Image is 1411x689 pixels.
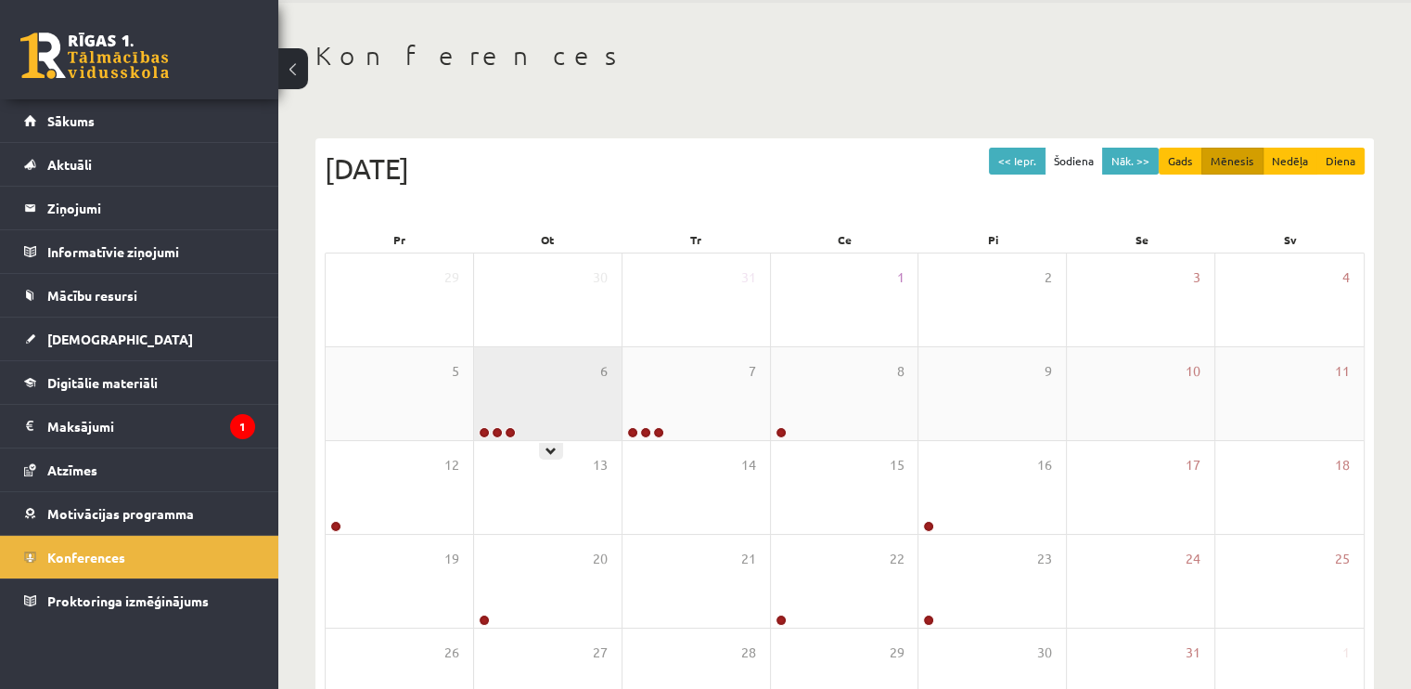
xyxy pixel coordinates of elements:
span: 13 [593,455,608,475]
span: 24 [1186,549,1200,569]
a: Ziņojumi [24,187,255,229]
div: Pi [919,227,1068,253]
span: 11 [1335,361,1350,382]
span: 7 [749,361,756,382]
span: 2 [1045,267,1052,288]
a: Digitālie materiāli [24,361,255,404]
div: Se [1068,227,1216,253]
span: Motivācijas programma [47,505,194,522]
span: 22 [889,549,904,569]
span: 20 [593,549,608,569]
span: 16 [1037,455,1052,475]
div: Tr [622,227,770,253]
div: Ce [770,227,918,253]
span: 29 [889,643,904,663]
i: 1 [230,414,255,439]
button: << Iepr. [989,148,1045,175]
span: 10 [1186,361,1200,382]
span: 15 [889,455,904,475]
span: Atzīmes [47,461,97,478]
button: Mēnesis [1201,148,1263,175]
span: Sākums [47,112,95,129]
a: Mācību resursi [24,274,255,317]
a: Rīgas 1. Tālmācības vidusskola [20,32,169,79]
a: [DEMOGRAPHIC_DATA] [24,318,255,360]
span: 27 [593,643,608,663]
span: 28 [741,643,756,663]
a: Informatīvie ziņojumi [24,230,255,273]
span: 26 [444,643,459,663]
a: Proktoringa izmēģinājums [24,579,255,622]
button: Gads [1159,148,1202,175]
span: 30 [1037,643,1052,663]
span: 30 [593,267,608,288]
a: Sākums [24,99,255,142]
span: 31 [741,267,756,288]
span: 18 [1335,455,1350,475]
button: Nāk. >> [1102,148,1159,175]
span: 3 [1193,267,1200,288]
a: Atzīmes [24,448,255,491]
div: Sv [1216,227,1365,253]
span: 1 [896,267,904,288]
span: 21 [741,549,756,569]
span: 17 [1186,455,1200,475]
button: Diena [1316,148,1365,175]
span: Proktoringa izmēģinājums [47,592,209,609]
div: Ot [473,227,622,253]
span: 5 [452,361,459,382]
span: Konferences [47,549,125,565]
span: 23 [1037,549,1052,569]
button: Šodiena [1045,148,1103,175]
legend: Maksājumi [47,405,255,448]
a: Motivācijas programma [24,492,255,535]
div: Pr [325,227,473,253]
legend: Ziņojumi [47,187,255,229]
span: 31 [1186,643,1200,663]
a: Maksājumi1 [24,405,255,448]
span: 4 [1342,267,1350,288]
h1: Konferences [315,40,1374,71]
span: Mācību resursi [47,287,137,304]
span: 25 [1335,549,1350,569]
span: 19 [444,549,459,569]
span: 12 [444,455,459,475]
span: 14 [741,455,756,475]
span: Aktuāli [47,156,92,173]
span: 6 [600,361,608,382]
span: 29 [444,267,459,288]
span: [DEMOGRAPHIC_DATA] [47,331,193,347]
span: 9 [1045,361,1052,382]
span: 1 [1342,643,1350,663]
button: Nedēļa [1263,148,1317,175]
legend: Informatīvie ziņojumi [47,230,255,273]
a: Konferences [24,536,255,578]
span: 8 [896,361,904,382]
span: Digitālie materiāli [47,374,158,391]
div: [DATE] [325,148,1365,189]
a: Aktuāli [24,143,255,186]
